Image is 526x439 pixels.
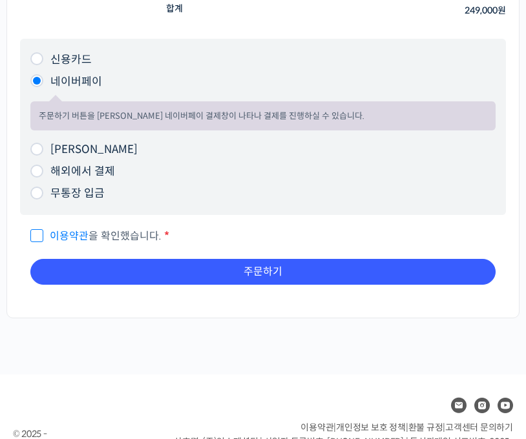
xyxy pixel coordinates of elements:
[167,332,248,364] a: 설정
[85,332,167,364] a: 대화
[41,351,48,362] span: 홈
[4,332,85,364] a: 홈
[498,5,506,16] span: 원
[408,422,443,433] a: 환불 규정
[50,75,102,88] label: 네이버페이
[50,165,115,178] label: 해외에서 결제
[30,229,162,243] span: 을 확인했습니다.
[118,352,134,362] span: 대화
[300,422,333,433] a: 이용약관
[164,229,169,243] abbr: 필수
[465,5,506,16] bdi: 249,000
[50,187,105,200] label: 무통장 입금
[50,53,92,66] label: 신용카드
[50,143,138,156] label: [PERSON_NAME]
[39,110,487,123] p: 주문하기 버튼을 [PERSON_NAME] 네이버페이 결제창이 나타나 결제를 진행하실 수 있습니다.
[30,259,496,285] button: 주문하기
[445,422,513,433] span: 고객센터 문의하기
[336,422,406,433] a: 개인정보 보호 정책
[200,351,215,362] span: 설정
[50,229,89,243] a: 이용약관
